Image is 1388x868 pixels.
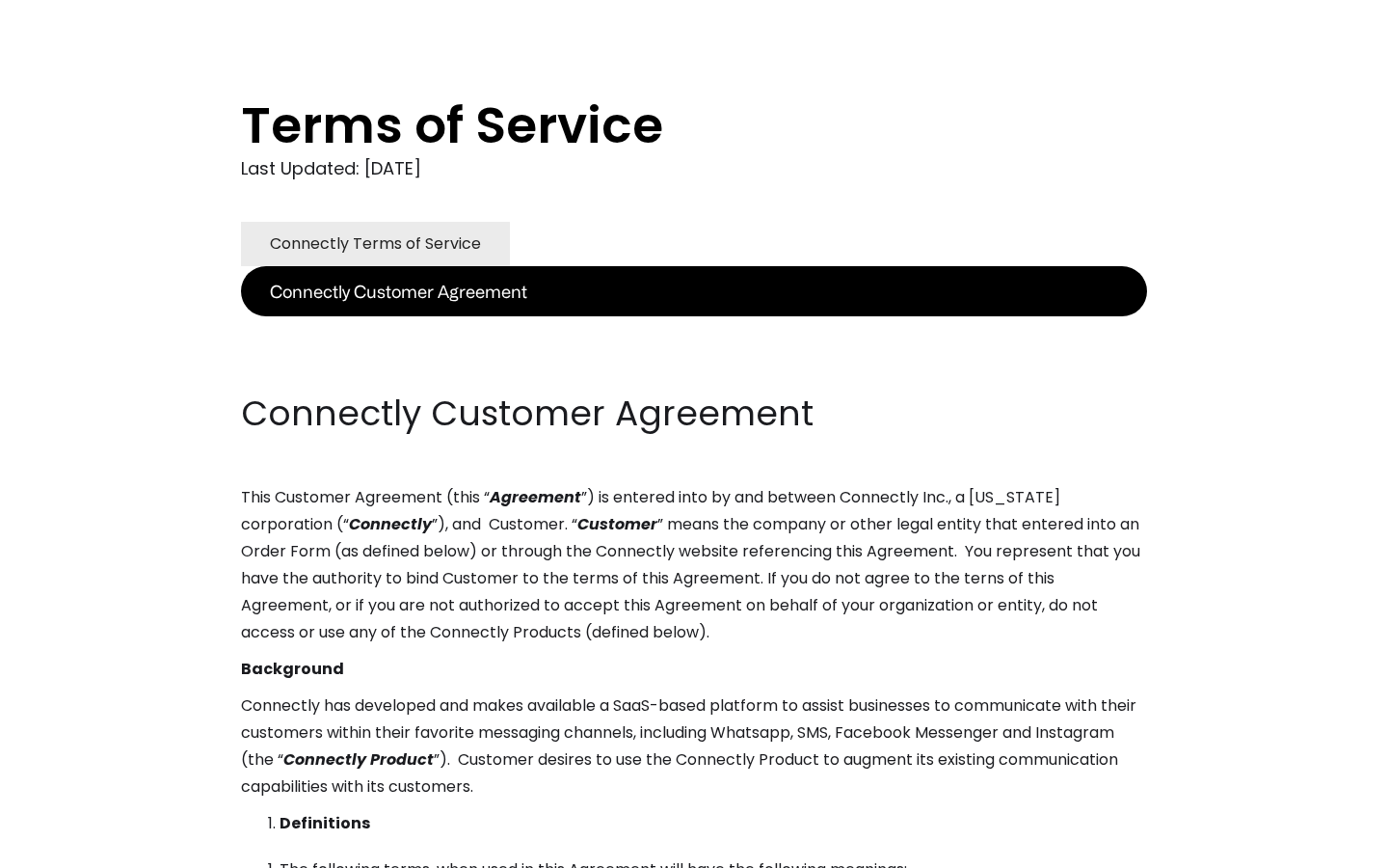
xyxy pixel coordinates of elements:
[241,353,1147,380] p: ‍
[241,390,1147,438] h2: Connectly Customer Agreement
[19,832,116,861] aside: Language selected: English
[270,278,527,305] div: Connectly Customer Agreement
[241,658,344,680] strong: Background
[241,96,1070,154] h1: Terms of Service
[490,486,581,508] em: Agreement
[280,812,370,834] strong: Definitions
[241,316,1147,343] p: ‍
[241,484,1147,646] p: This Customer Agreement (this “ ”) is entered into by and between Connectly Inc., a [US_STATE] co...
[349,513,432,535] em: Connectly
[577,513,657,535] em: Customer
[241,692,1147,800] p: Connectly has developed and makes available a SaaS-based platform to assist businesses to communi...
[270,231,481,258] div: Connectly Terms of Service
[283,748,434,771] em: Connectly Product
[39,834,116,861] ul: Language list
[241,154,1147,183] div: Last Updated: [DATE]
